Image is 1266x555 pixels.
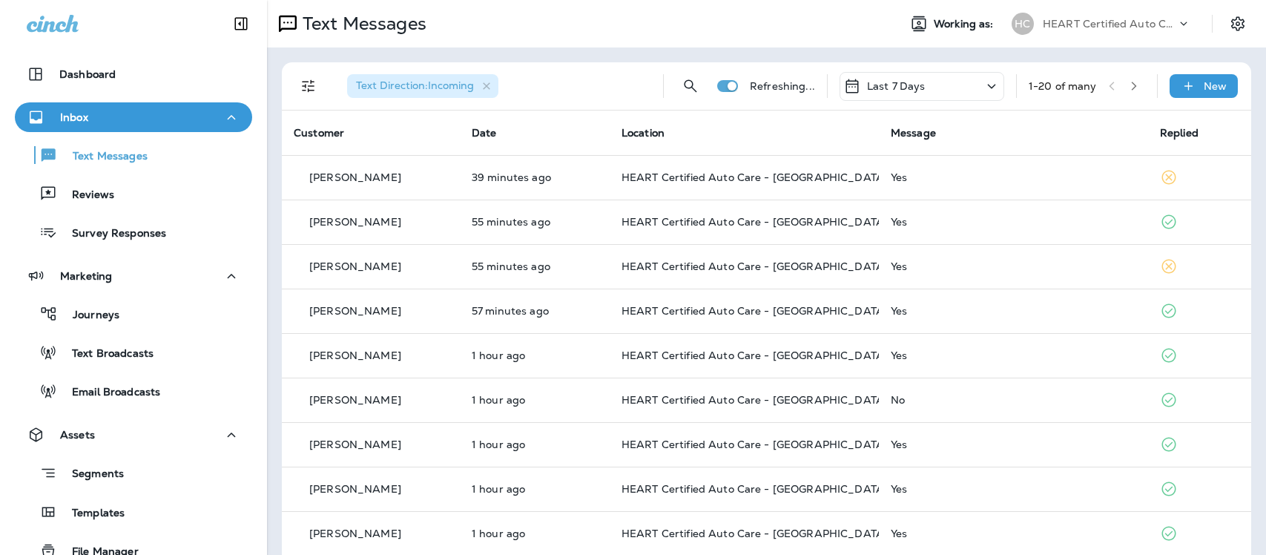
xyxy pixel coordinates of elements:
div: Yes [891,216,1136,228]
button: Journeys [15,298,252,329]
span: HEART Certified Auto Care - [GEOGRAPHIC_DATA] [622,215,888,229]
p: [PERSON_NAME] [309,260,401,272]
button: Assets [15,420,252,450]
div: 1 - 20 of many [1029,80,1097,92]
p: Journeys [58,309,119,323]
span: HEART Certified Auto Care - [GEOGRAPHIC_DATA] [622,393,888,407]
p: Aug 12, 2025 09:23 AM [472,260,598,272]
span: Replied [1160,126,1199,139]
p: [PERSON_NAME] [309,483,401,495]
p: Aug 12, 2025 09:10 AM [472,528,598,539]
button: Templates [15,496,252,528]
p: Inbox [60,111,88,123]
p: Aug 12, 2025 09:17 AM [472,439,598,450]
p: Email Broadcasts [57,386,160,400]
p: HEART Certified Auto Care [1043,18,1176,30]
span: Message [891,126,936,139]
button: Survey Responses [15,217,252,248]
p: Survey Responses [57,227,166,241]
div: Yes [891,528,1136,539]
div: Yes [891,171,1136,183]
button: Email Broadcasts [15,375,252,407]
p: Aug 12, 2025 09:18 AM [472,349,598,361]
p: Text Broadcasts [57,347,154,361]
span: Location [622,126,665,139]
span: Working as: [934,18,997,30]
div: Yes [891,260,1136,272]
button: Inbox [15,102,252,132]
p: Aug 12, 2025 09:22 AM [472,305,598,317]
div: Text Direction:Incoming [347,74,498,98]
div: Yes [891,483,1136,495]
p: Aug 12, 2025 09:23 AM [472,216,598,228]
p: [PERSON_NAME] [309,439,401,450]
button: Text Messages [15,139,252,171]
p: [PERSON_NAME] [309,394,401,406]
button: Marketing [15,261,252,291]
button: Reviews [15,178,252,209]
p: [PERSON_NAME] [309,349,401,361]
span: HEART Certified Auto Care - [GEOGRAPHIC_DATA] [622,482,888,496]
span: HEART Certified Auto Care - [GEOGRAPHIC_DATA] [622,438,888,451]
p: Segments [57,467,124,482]
button: Collapse Sidebar [220,9,262,39]
div: Yes [891,349,1136,361]
p: Aug 12, 2025 09:18 AM [472,394,598,406]
p: Reviews [57,188,114,203]
span: HEART Certified Auto Care - [GEOGRAPHIC_DATA] [622,304,888,318]
p: Refreshing... [750,80,815,92]
span: HEART Certified Auto Care - [GEOGRAPHIC_DATA] [622,349,888,362]
span: HEART Certified Auto Care - [GEOGRAPHIC_DATA] [622,171,888,184]
span: HEART Certified Auto Care - [GEOGRAPHIC_DATA] [622,260,888,273]
p: [PERSON_NAME] [309,528,401,539]
p: New [1204,80,1227,92]
button: Text Broadcasts [15,337,252,368]
p: Marketing [60,270,112,282]
p: Aug 12, 2025 09:40 AM [472,171,598,183]
span: Date [472,126,497,139]
button: Search Messages [676,71,705,101]
button: Dashboard [15,59,252,89]
p: [PERSON_NAME] [309,171,401,183]
p: Text Messages [297,13,426,35]
p: [PERSON_NAME] [309,305,401,317]
span: Customer [294,126,344,139]
div: No [891,394,1136,406]
p: Templates [57,507,125,521]
p: Dashboard [59,68,116,80]
p: Aug 12, 2025 09:16 AM [472,483,598,495]
p: Last 7 Days [867,80,926,92]
button: Segments [15,457,252,489]
p: [PERSON_NAME] [309,216,401,228]
button: Filters [294,71,323,101]
div: HC [1012,13,1034,35]
button: Settings [1224,10,1251,37]
div: Yes [891,305,1136,317]
span: Text Direction : Incoming [356,79,474,92]
p: Text Messages [58,150,148,164]
p: Assets [60,429,95,441]
div: Yes [891,439,1136,450]
span: HEART Certified Auto Care - [GEOGRAPHIC_DATA] [622,527,888,540]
